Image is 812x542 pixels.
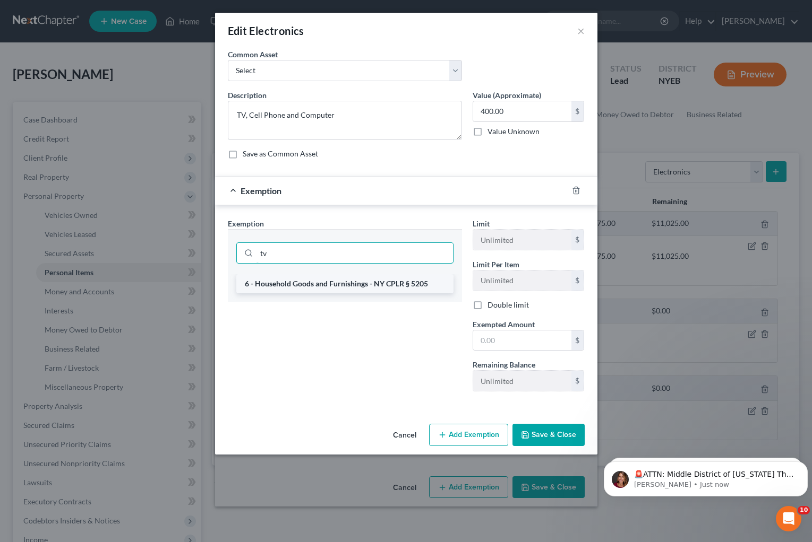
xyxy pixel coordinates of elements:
[488,126,540,137] label: Value Unknown
[571,230,584,250] div: $
[571,371,584,391] div: $
[577,24,585,37] button: ×
[228,219,264,228] span: Exemption
[257,243,453,263] input: Search exemption rules...
[473,320,535,329] span: Exempted Amount
[473,230,571,250] input: --
[571,330,584,351] div: $
[236,274,454,293] li: 6 - Household Goods and Furnishings - NY CPLR § 5205
[571,101,584,121] div: $
[473,101,571,121] input: 0.00
[243,148,318,159] label: Save as Common Asset
[600,439,812,513] iframe: Intercom notifications message
[798,506,810,514] span: 10
[776,506,801,531] iframe: Intercom live chat
[473,90,541,101] label: Value (Approximate)
[488,300,529,310] label: Double limit
[228,91,267,100] span: Description
[473,371,571,391] input: --
[228,23,304,38] div: Edit Electronics
[384,425,425,446] button: Cancel
[473,330,571,351] input: 0.00
[473,219,490,228] span: Limit
[228,49,278,60] label: Common Asset
[571,270,584,291] div: $
[473,259,519,270] label: Limit Per Item
[473,270,571,291] input: --
[429,424,508,446] button: Add Exemption
[241,186,281,196] span: Exemption
[473,359,535,370] label: Remaining Balance
[512,424,585,446] button: Save & Close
